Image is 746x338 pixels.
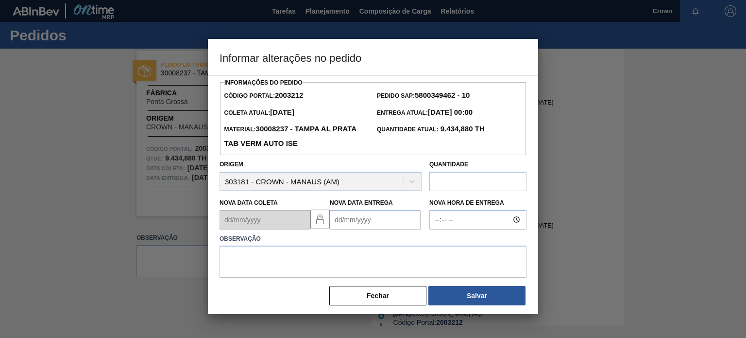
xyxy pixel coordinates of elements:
[220,210,310,230] input: dd/mm/yyyy
[275,91,303,99] strong: 2003212
[224,125,356,147] strong: 30008237 - TAMPA AL PRATA TAB VERM AUTO ISE
[377,109,473,116] span: Entrega Atual:
[377,126,485,133] span: Quantidade Atual:
[314,213,326,225] img: unlocked
[220,232,526,246] label: Observação
[224,79,303,86] label: Informações do Pedido
[415,91,470,99] strong: 5800349462 - 10
[330,199,393,206] label: Nova Data Entrega
[330,210,421,230] input: dd/mm/yyyy
[310,210,330,229] button: unlocked
[428,108,473,116] strong: [DATE] 00:00
[224,126,356,147] span: Material:
[439,125,485,133] strong: 9.434,880 TH
[220,199,278,206] label: Nova Data Coleta
[377,92,470,99] span: Pedido SAP:
[428,286,526,305] button: Salvar
[220,161,243,168] label: Origem
[224,92,303,99] span: Código Portal:
[429,196,526,210] label: Nova Hora de Entrega
[270,108,294,116] strong: [DATE]
[429,161,468,168] label: Quantidade
[208,39,538,76] h3: Informar alterações no pedido
[329,286,426,305] button: Fechar
[224,109,294,116] span: Coleta Atual:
